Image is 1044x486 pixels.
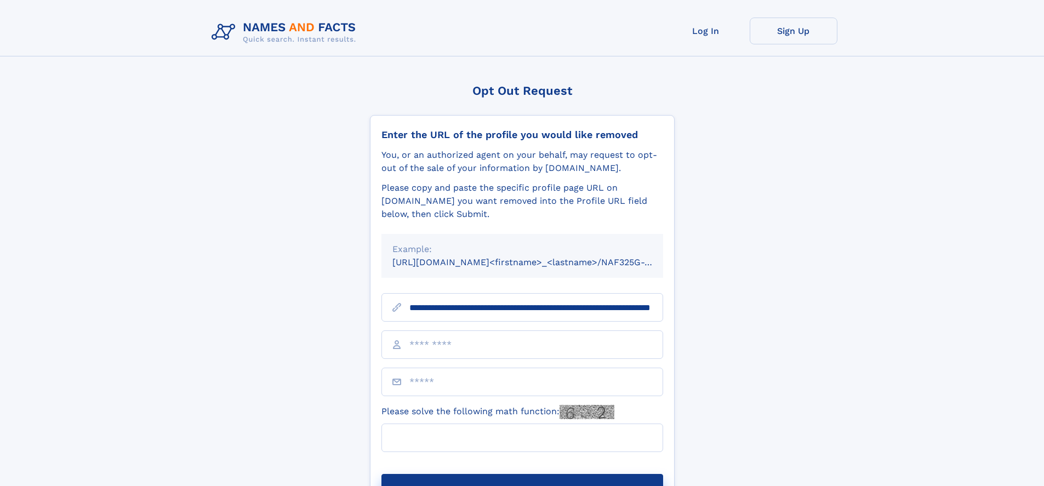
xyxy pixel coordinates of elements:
[370,84,675,98] div: Opt Out Request
[381,129,663,141] div: Enter the URL of the profile you would like removed
[392,243,652,256] div: Example:
[381,405,614,419] label: Please solve the following math function:
[207,18,365,47] img: Logo Names and Facts
[662,18,750,44] a: Log In
[750,18,837,44] a: Sign Up
[392,257,684,267] small: [URL][DOMAIN_NAME]<firstname>_<lastname>/NAF325G-xxxxxxxx
[381,148,663,175] div: You, or an authorized agent on your behalf, may request to opt-out of the sale of your informatio...
[381,181,663,221] div: Please copy and paste the specific profile page URL on [DOMAIN_NAME] you want removed into the Pr...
